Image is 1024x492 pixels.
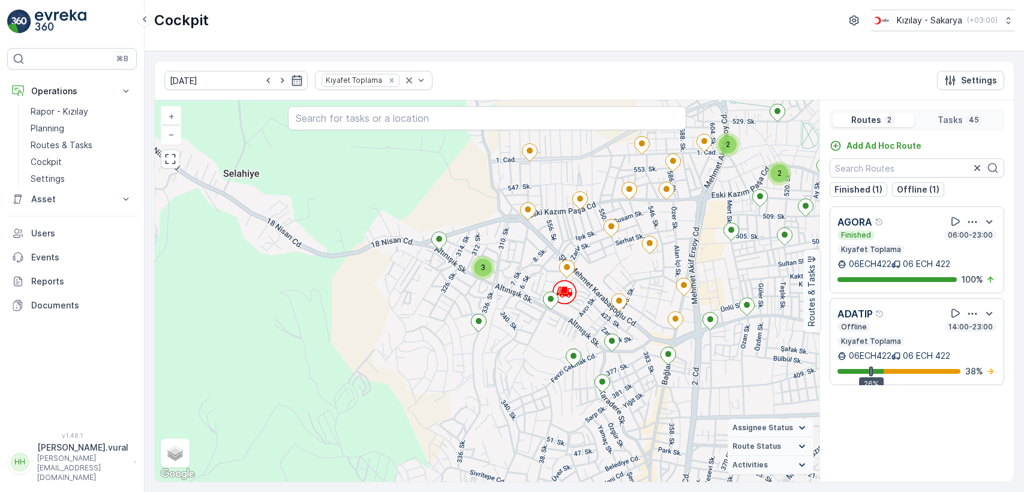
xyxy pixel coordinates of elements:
p: Tasks [938,114,963,126]
a: Zoom In [162,107,180,125]
summary: Activities [728,456,813,475]
p: 06ECH422 [849,350,891,362]
p: AGORA [837,215,872,229]
div: Kıyafet Toplama [322,74,384,86]
span: Assignee Status [732,423,793,433]
p: Routes & Tasks [806,265,818,327]
div: Remove Kıyafet Toplama [385,76,398,85]
p: [PERSON_NAME].vural [37,442,128,454]
span: Activities [732,460,768,470]
a: Routes & Tasks [26,137,137,154]
p: 06 ECH 422 [903,350,950,362]
a: Cockpit [26,154,137,170]
div: 26% [859,377,884,391]
p: Settings [31,173,65,185]
button: HH[PERSON_NAME].vural[PERSON_NAME][EMAIL_ADDRESS][DOMAIN_NAME] [7,442,137,482]
a: Open this area in Google Maps (opens a new window) [158,466,197,482]
span: 3 [481,263,485,272]
button: Settings [937,71,1004,90]
p: ( +03:00 ) [967,16,998,25]
div: Help Tooltip Icon [875,217,884,227]
a: Events [7,245,137,269]
a: Users [7,221,137,245]
span: 2 [777,169,782,178]
p: 2 [886,115,893,125]
p: Users [31,227,132,239]
p: 100 % [962,274,983,286]
a: Rapor - Kızılay [26,103,137,120]
a: Zoom Out [162,125,180,143]
img: k%C4%B1z%C4%B1lay_DTAvauz.png [871,14,892,27]
p: 06 ECH 422 [903,258,950,270]
p: Add Ad Hoc Route [846,140,921,152]
p: Routes [851,114,881,126]
img: Google [158,466,197,482]
p: 06:00-23:00 [947,230,994,240]
p: 38 % [965,365,983,377]
input: Search Routes [830,158,1004,178]
p: 14:00-23:00 [947,322,994,332]
p: Finished [840,230,872,240]
button: Kızılay - Sakarya(+03:00) [871,10,1014,31]
p: Cockpit [154,11,209,30]
span: + [169,111,174,121]
div: 2 [767,161,791,185]
button: Offline (1) [892,182,944,197]
p: Planning [31,122,64,134]
p: Routes & Tasks [31,139,92,151]
a: Reports [7,269,137,293]
span: 2 [726,140,730,149]
a: Settings [26,170,137,187]
p: Kızılay - Sakarya [897,14,962,26]
img: logo [7,10,31,34]
div: 2 [716,133,740,157]
span: Route Status [732,442,781,451]
p: Offline (1) [897,184,939,196]
p: Operations [31,85,113,97]
button: Asset [7,187,137,211]
span: v 1.48.1 [7,432,137,439]
p: 06ECH422 [849,258,891,270]
p: ADATIP [837,307,873,321]
p: Events [31,251,132,263]
p: Offline [840,322,868,332]
p: Asset [31,193,113,205]
p: Settings [961,74,997,86]
summary: Route Status [728,437,813,456]
a: Layers [162,440,188,466]
span: − [169,129,175,139]
p: Finished (1) [834,184,882,196]
input: Search for tasks or a location [288,106,687,130]
p: Kıyafet Toplama [840,245,902,254]
p: ⌘B [116,54,128,64]
button: Operations [7,79,137,103]
p: Kıyafet Toplama [840,337,902,346]
a: Add Ad Hoc Route [830,140,921,152]
img: logo_light-DOdMpM7g.png [35,10,86,34]
a: Planning [26,120,137,137]
button: Finished (1) [830,182,887,197]
summary: Assignee Status [728,419,813,437]
div: Help Tooltip Icon [875,309,885,319]
div: 3 [471,256,495,280]
div: HH [10,452,29,472]
p: Cockpit [31,156,62,168]
p: 45 [968,115,980,125]
p: Documents [31,299,132,311]
p: Rapor - Kızılay [31,106,88,118]
p: [PERSON_NAME][EMAIL_ADDRESS][DOMAIN_NAME] [37,454,128,482]
a: Documents [7,293,137,317]
input: dd/mm/yyyy [164,71,308,90]
p: Reports [31,275,132,287]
